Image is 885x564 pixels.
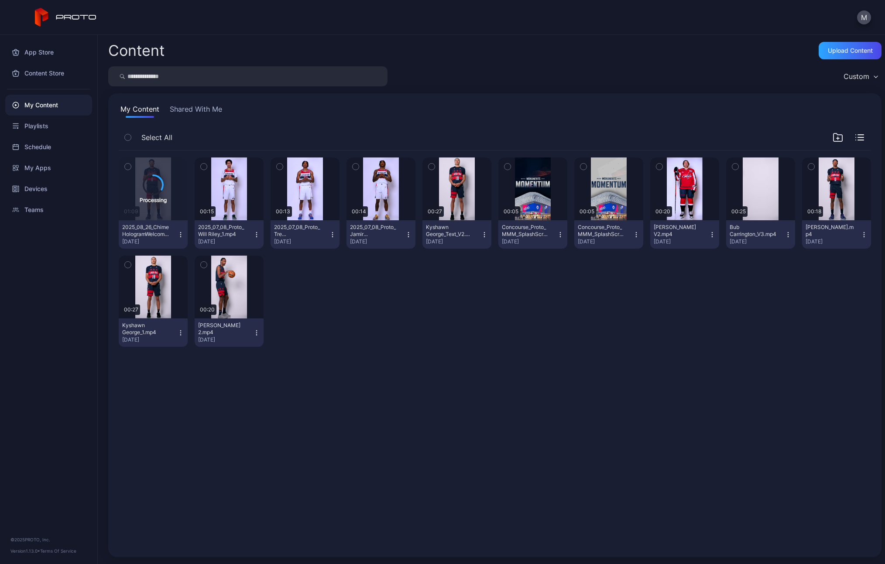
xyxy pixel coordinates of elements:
div: Upload Content [828,47,873,54]
a: Schedule [5,137,92,157]
div: Bilal Coulibaly.mp4 [806,224,854,238]
div: [DATE] [426,238,481,245]
button: Bub Carrington_V3.mp4[DATE] [726,220,795,249]
button: [PERSON_NAME] V2.mp4[DATE] [650,220,719,249]
div: Bub Carrington_V3.mp4 [730,224,778,238]
div: [DATE] [274,238,329,245]
button: Concourse_Proto_MMM_SplashScreen_5 Second Version_Blue.mp4[DATE] [498,220,567,249]
div: Kyshawn George_Text_V2.mp4 [426,224,474,238]
div: [DATE] [198,336,253,343]
button: M [857,10,871,24]
button: Kyshawn George_Text_V2.mp4[DATE] [422,220,491,249]
button: 2025_07_08_Proto_Will Riley_1.mp4[DATE] [195,220,264,249]
div: Concourse_Proto_MMM_SplashScreen_5 Second Version_Blue.mp4 [502,224,550,238]
button: 2025_07_08_Proto_Tre [PERSON_NAME].mp4[DATE] [271,220,340,249]
button: Concourse_Proto_MMM_SplashScreen_5 Second Version_Silver.mp4[DATE] [574,220,643,249]
div: Content [108,43,165,58]
a: My Apps [5,157,92,178]
div: 2025_07_08_Proto_Will Riley_1.mp4 [198,224,246,238]
button: 2025_07_08_Proto_Jamir [PERSON_NAME].mp4[DATE] [346,220,415,249]
div: 2025_07_08_Proto_Tre Johnson.mp4 [274,224,322,238]
a: Devices [5,178,92,199]
button: Upload Content [819,42,882,59]
div: 2025_07_08_Proto_Jamir Watkins.mp4 [350,224,398,238]
div: [DATE] [502,238,557,245]
button: [PERSON_NAME] 2.mp4[DATE] [195,318,264,347]
div: © 2025 PROTO, Inc. [10,536,87,543]
a: Terms Of Service [40,548,76,554]
div: [DATE] [350,238,405,245]
div: Custom [844,72,869,81]
div: [DATE] [730,238,785,245]
a: Content Store [5,63,92,84]
div: Strome V2.mp4 [654,224,702,238]
button: Kyshawn George_1.mp4[DATE] [119,318,188,347]
button: Custom [839,66,882,86]
a: My Content [5,95,92,116]
div: [DATE] [198,238,253,245]
div: [DATE] [122,238,177,245]
div: Processing [140,195,167,204]
span: Select All [141,132,172,143]
div: [DATE] [806,238,861,245]
div: [DATE] [578,238,633,245]
div: [DATE] [654,238,709,245]
div: Concourse_Proto_MMM_SplashScreen_5 Second Version_Silver.mp4 [578,224,626,238]
button: 2025_08_26_ChimeHologramWelcome_V2.mp4[DATE] [119,220,188,249]
a: Playlists [5,116,92,137]
a: Teams [5,199,92,220]
div: 2025_08_26_ChimeHologramWelcome_V2.mp4 [122,224,170,238]
div: Kyshawn George_1.mp4 [122,322,170,336]
button: [PERSON_NAME].mp4[DATE] [802,220,871,249]
a: App Store [5,42,92,63]
button: Shared With Me [168,104,224,118]
div: [DATE] [122,336,177,343]
button: My Content [119,104,161,118]
div: Alexander Sarr 2.mp4 [198,322,246,336]
span: Version 1.13.0 • [10,548,40,554]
